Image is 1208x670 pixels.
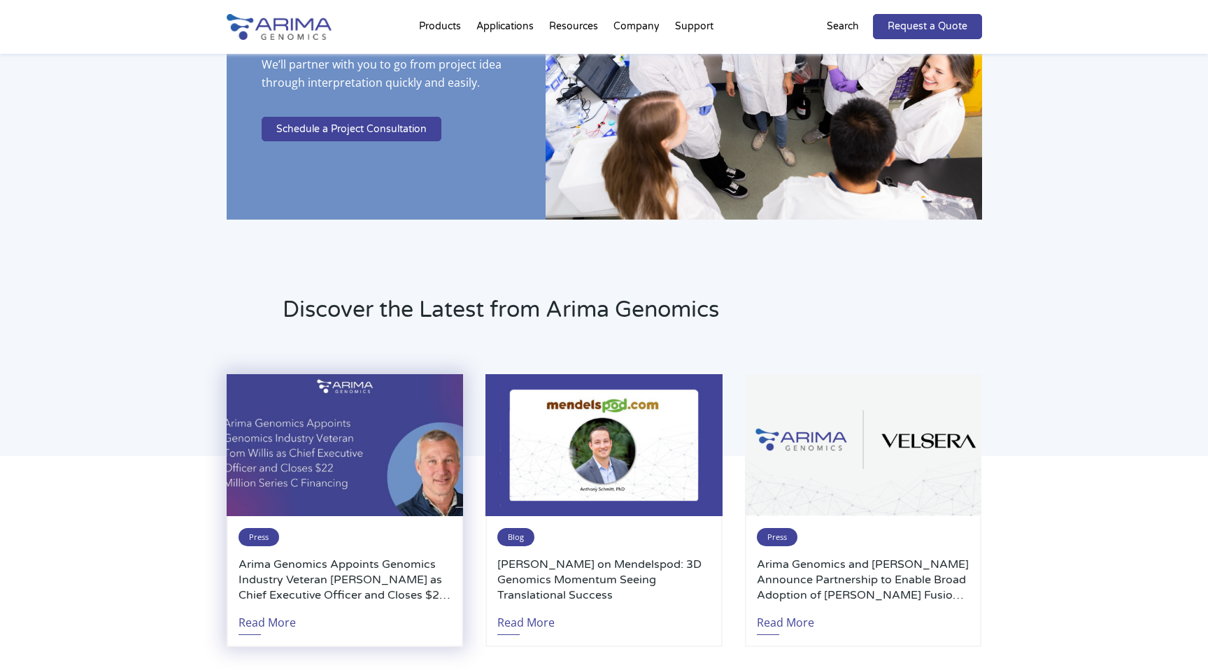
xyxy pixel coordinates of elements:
[757,528,797,546] span: Press
[745,374,981,516] img: Arima-Genomics-and-Velsera-Logos-500x300.png
[239,528,279,546] span: Press
[239,603,296,635] a: Read More
[1138,603,1208,670] iframe: Chat Widget
[227,374,463,516] img: Personnel-Announcement-LinkedIn-Carousel-22025-1-500x300.jpg
[497,603,555,635] a: Read More
[873,14,982,39] a: Request a Quote
[283,294,982,336] h2: Discover the Latest from Arima Genomics
[757,603,814,635] a: Read More
[485,374,722,516] img: Anthony-Schmitt-PhD-2-500x300.jpg
[239,557,451,603] a: Arima Genomics Appoints Genomics Industry Veteran [PERSON_NAME] as Chief Executive Officer and Cl...
[497,557,710,603] a: [PERSON_NAME] on Mendelspod: 3D Genomics Momentum Seeing Translational Success
[262,117,441,142] a: Schedule a Project Consultation
[227,14,332,40] img: Arima-Genomics-logo
[827,17,859,36] p: Search
[757,557,969,603] a: Arima Genomics and [PERSON_NAME] Announce Partnership to Enable Broad Adoption of [PERSON_NAME] F...
[497,528,534,546] span: Blog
